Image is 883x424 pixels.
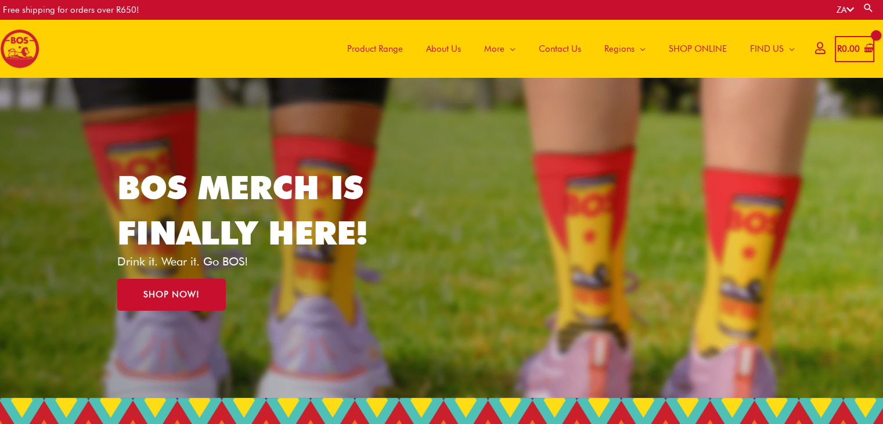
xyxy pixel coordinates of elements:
a: View Shopping Cart, empty [835,36,874,62]
a: Regions [593,20,657,78]
a: About Us [415,20,473,78]
span: More [484,31,504,66]
a: BOS MERCH IS FINALLY HERE! [117,168,368,252]
span: Contact Us [539,31,581,66]
nav: Site Navigation [327,20,806,78]
span: Regions [604,31,635,66]
bdi: 0.00 [837,44,860,54]
span: Product Range [347,31,403,66]
a: Product Range [336,20,415,78]
a: Search button [863,2,874,13]
p: Drink it. Wear it. Go BOS! [117,256,385,267]
a: More [473,20,527,78]
span: R [837,44,842,54]
span: SHOP ONLINE [669,31,727,66]
span: SHOP NOW! [143,290,200,299]
a: ZA [837,5,854,15]
a: Contact Us [527,20,593,78]
a: SHOP NOW! [117,279,226,311]
span: FIND US [750,31,784,66]
a: SHOP ONLINE [657,20,738,78]
span: About Us [426,31,461,66]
